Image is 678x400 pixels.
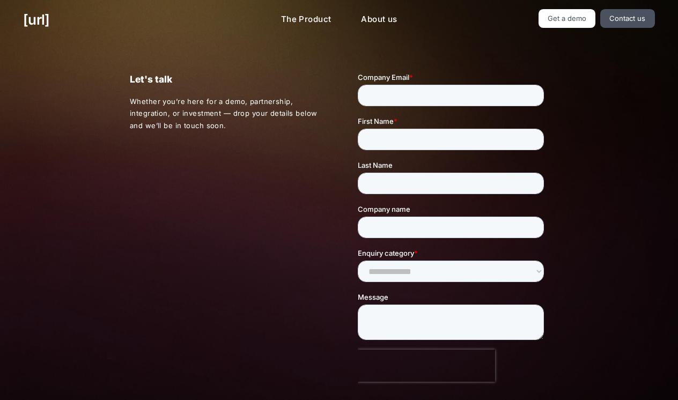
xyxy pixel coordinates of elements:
a: [URL] [23,9,49,30]
p: Let's talk [130,72,320,87]
a: The Product [272,9,340,30]
a: Contact us [600,9,655,28]
a: Get a demo [539,9,596,28]
a: About us [352,9,406,30]
p: Whether you’re here for a demo, partnership, integration, or investment — drop your details below... [130,95,321,132]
